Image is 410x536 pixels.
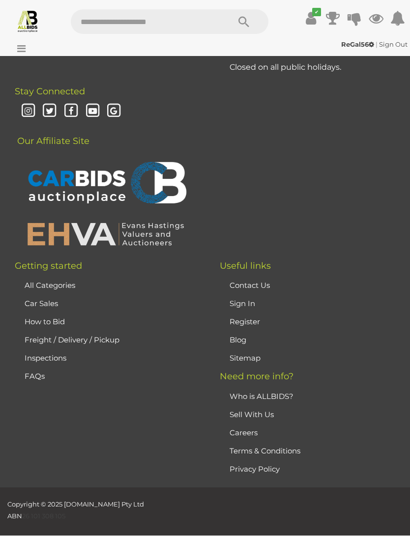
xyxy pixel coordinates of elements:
[16,10,39,33] img: Allbids.com.au
[341,41,374,49] strong: ReGal56
[230,410,274,420] a: Sell With Us
[230,281,270,290] a: Contact Us
[230,299,255,309] a: Sign In
[230,354,261,363] a: Sitemap
[379,41,408,49] a: Sign Out
[230,317,260,327] a: Register
[15,121,89,147] span: Our Affiliate Site
[230,465,280,474] a: Privacy Policy
[22,152,189,217] img: CARBIDS Auctionplace
[25,299,58,309] a: Car Sales
[312,8,321,17] i: ✔
[41,103,59,120] i: Twitter
[25,336,119,345] a: Freight / Delivery / Pickup
[219,10,268,34] button: Search
[84,103,101,120] i: Youtube
[230,428,258,438] a: Careers
[25,281,75,290] a: All Categories
[106,103,123,120] i: Google
[25,372,45,381] a: FAQs
[20,103,37,120] i: Instagram
[304,10,319,28] a: ✔
[22,222,189,247] img: EHVA | Evans Hastings Valuers and Auctioneers
[15,86,85,97] span: Stay Connected
[227,58,400,78] li: Closed on all public holidays.
[341,41,376,49] a: ReGal56
[220,371,293,382] span: Need more info?
[230,392,293,401] a: Who is ALLBIDS?
[25,317,65,327] a: How to Bid
[15,261,82,272] span: Getting started
[230,336,246,345] a: Blog
[220,261,271,272] span: Useful links
[22,512,65,520] a: 26 101 308 105
[62,103,80,120] i: Facebook
[25,354,66,363] a: Inspections
[376,41,378,49] span: |
[230,447,300,456] a: Terms & Conditions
